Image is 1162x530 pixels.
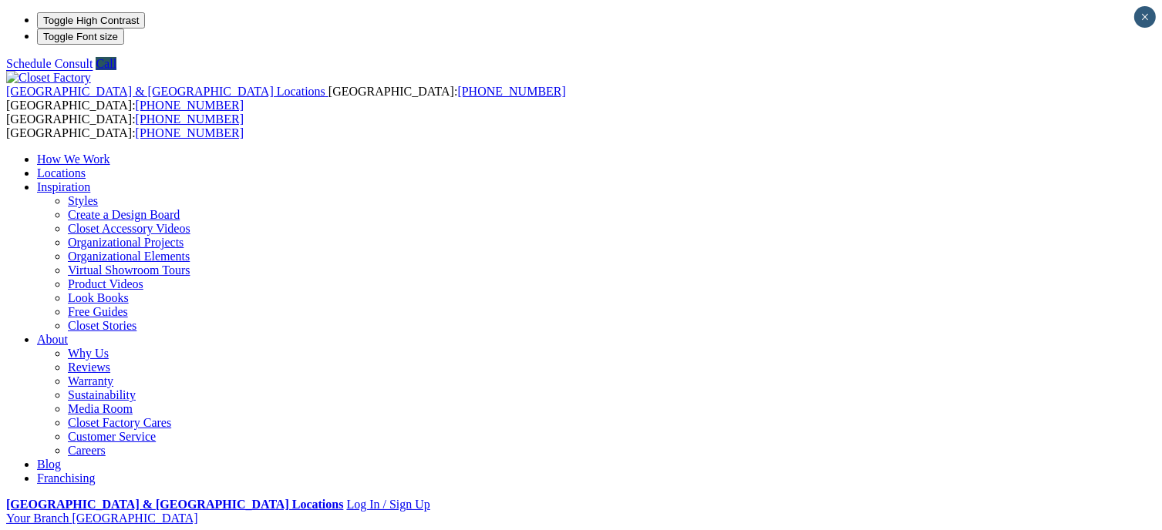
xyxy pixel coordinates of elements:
[6,512,198,525] a: Your Branch [GEOGRAPHIC_DATA]
[68,208,180,221] a: Create a Design Board
[72,512,197,525] span: [GEOGRAPHIC_DATA]
[68,402,133,415] a: Media Room
[6,57,93,70] a: Schedule Consult
[37,153,110,166] a: How We Work
[68,388,136,401] a: Sustainability
[1134,6,1156,28] button: Close
[457,85,565,98] a: [PHONE_NUMBER]
[37,180,90,193] a: Inspiration
[136,112,244,126] a: [PHONE_NUMBER]
[96,57,116,70] a: Call
[68,319,136,332] a: Closet Stories
[6,85,566,112] span: [GEOGRAPHIC_DATA]: [GEOGRAPHIC_DATA]:
[37,333,68,346] a: About
[6,512,69,525] span: Your Branch
[68,361,110,374] a: Reviews
[37,166,86,179] a: Locations
[6,85,325,98] span: [GEOGRAPHIC_DATA] & [GEOGRAPHIC_DATA] Locations
[68,347,109,360] a: Why Us
[68,263,190,277] a: Virtual Showroom Tours
[68,277,143,290] a: Product Videos
[37,12,145,29] button: Toggle High Contrast
[68,444,106,457] a: Careers
[68,194,98,207] a: Styles
[136,99,244,112] a: [PHONE_NUMBER]
[43,15,139,26] span: Toggle High Contrast
[6,71,91,85] img: Closet Factory
[6,85,328,98] a: [GEOGRAPHIC_DATA] & [GEOGRAPHIC_DATA] Locations
[68,291,129,304] a: Look Books
[37,471,96,485] a: Franchising
[37,458,61,471] a: Blog
[68,250,190,263] a: Organizational Elements
[6,112,244,139] span: [GEOGRAPHIC_DATA]: [GEOGRAPHIC_DATA]:
[346,498,429,511] a: Log In / Sign Up
[68,236,184,249] a: Organizational Projects
[37,29,124,45] button: Toggle Font size
[6,498,343,511] a: [GEOGRAPHIC_DATA] & [GEOGRAPHIC_DATA] Locations
[43,31,118,42] span: Toggle Font size
[68,305,128,318] a: Free Guides
[68,416,171,429] a: Closet Factory Cares
[68,374,113,387] a: Warranty
[68,430,156,443] a: Customer Service
[136,126,244,139] a: [PHONE_NUMBER]
[68,222,190,235] a: Closet Accessory Videos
